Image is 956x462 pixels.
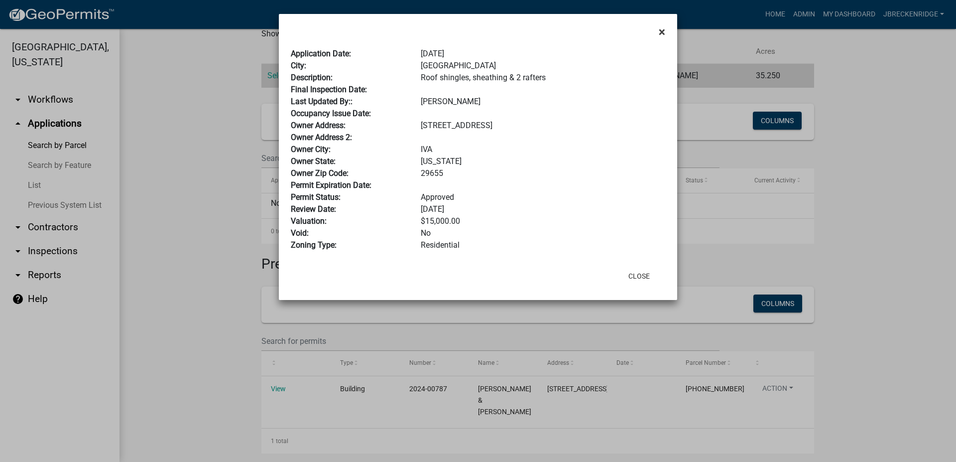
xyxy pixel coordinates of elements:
[291,192,341,202] b: Permit Status:
[413,72,673,84] div: Roof shingles, sheathing & 2 rafters
[413,60,673,72] div: [GEOGRAPHIC_DATA]
[413,215,673,227] div: $15,000.00
[291,61,306,70] b: City:
[413,227,673,239] div: No
[413,120,673,132] div: [STREET_ADDRESS]
[413,155,673,167] div: [US_STATE]
[620,267,658,285] button: Close
[413,203,673,215] div: [DATE]
[413,239,673,251] div: Residential
[291,97,353,106] b: Last Updated By::
[413,144,673,155] div: IVA
[413,167,673,179] div: 29655
[291,49,351,58] b: Application Date:
[659,25,665,39] span: ×
[291,168,349,178] b: Owner Zip Code:
[413,48,673,60] div: [DATE]
[413,96,673,108] div: [PERSON_NAME]
[651,18,673,46] button: Close
[291,73,333,82] b: Description:
[291,204,336,214] b: Review Date:
[291,85,367,94] b: Final Inspection Date:
[291,145,331,154] b: Owner City:
[291,216,327,226] b: Valuation:
[291,180,371,190] b: Permit Expiration Date:
[291,121,346,130] b: Owner Address:
[413,191,673,203] div: Approved
[291,156,336,166] b: Owner State:
[291,240,337,250] b: Zoning Type:
[291,109,371,118] b: Occupancy Issue Date:
[291,133,352,142] b: Owner Address 2:
[291,228,309,238] b: Void:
